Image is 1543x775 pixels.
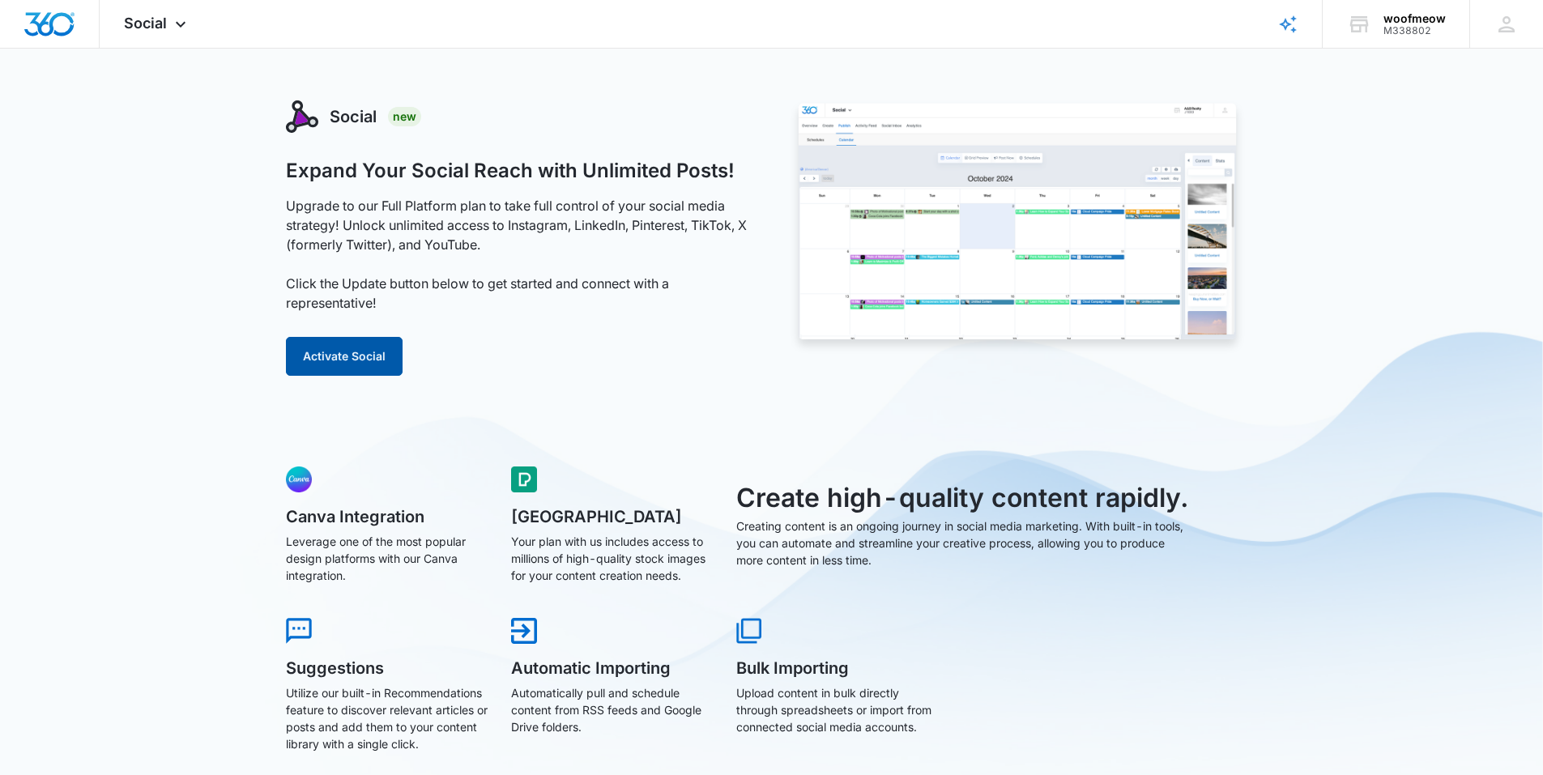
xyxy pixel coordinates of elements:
span: Social [124,15,167,32]
button: Activate Social [286,337,403,376]
h5: Canva Integration [286,509,488,525]
h3: Create high-quality content rapidly. [736,479,1191,517]
p: Your plan with us includes access to millions of high-quality stock images for your content creat... [511,533,714,584]
h5: Suggestions [286,660,488,676]
div: account id [1383,25,1446,36]
p: Automatically pull and schedule content from RSS feeds and Google Drive folders. [511,684,714,735]
h5: Automatic Importing [511,660,714,676]
h5: [GEOGRAPHIC_DATA] [511,509,714,525]
p: Creating content is an ongoing journey in social media marketing. With built-in tools, you can au... [736,517,1191,568]
div: New [388,107,421,126]
p: Leverage one of the most popular design platforms with our Canva integration. [286,533,488,584]
p: Upgrade to our Full Platform plan to take full control of your social media strategy! Unlock unli... [286,196,754,313]
p: Upload content in bulk directly through spreadsheets or import from connected social media accounts. [736,684,939,735]
h3: Social [330,104,377,129]
h5: Bulk Importing [736,660,939,676]
h1: Expand Your Social Reach with Unlimited Posts! [286,159,735,183]
div: account name [1383,12,1446,25]
p: Utilize our built-in Recommendations feature to discover relevant articles or posts and add them ... [286,684,488,752]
